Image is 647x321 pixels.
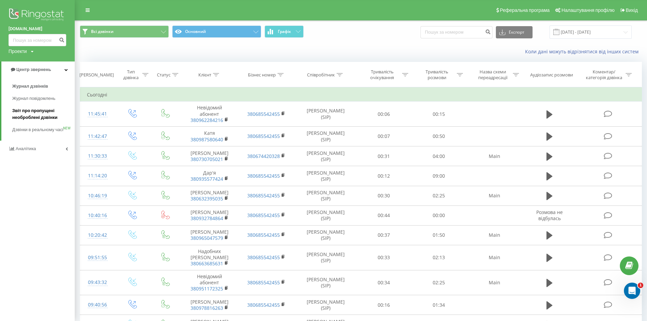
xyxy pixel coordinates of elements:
td: Main [466,225,523,245]
td: Сьогодні [80,88,642,102]
td: 02:25 [411,270,466,295]
span: Звіт про пропущені необроблені дзвінки [12,107,71,121]
td: Надобних [PERSON_NAME] [181,245,238,270]
td: [PERSON_NAME] [181,225,238,245]
td: [PERSON_NAME] (SIP) [295,102,356,127]
div: Тривалість очікування [364,69,400,81]
div: 11:45:41 [87,107,108,121]
div: 09:43:32 [87,276,108,289]
td: 09:00 [411,166,466,186]
a: 380685542455 [247,212,280,218]
div: Коментар/категорія дзвінка [584,69,624,81]
span: Розмова не відбулась [536,209,563,221]
div: Співробітник [307,72,335,78]
a: 380935577424 [191,176,223,182]
a: 380632395035 [191,195,223,202]
div: Бізнес номер [248,72,276,78]
div: 09:51:55 [87,251,108,264]
a: Центр звернень [1,61,75,78]
td: Невідомий абонент [181,270,238,295]
td: [PERSON_NAME] (SIP) [295,206,356,225]
a: Коли дані можуть відрізнятися вiд інших систем [525,48,642,55]
td: [PERSON_NAME] (SIP) [295,245,356,270]
div: Тип дзвінка [121,69,141,81]
td: [PERSON_NAME] (SIP) [295,270,356,295]
a: 380685542455 [247,173,280,179]
td: 00:50 [411,126,466,146]
a: 380987580640 [191,136,223,143]
div: Назва схеми переадресації [475,69,511,81]
div: Проекти [8,48,27,55]
button: Всі дзвінки [80,25,169,38]
td: Main [466,270,523,295]
td: 00:44 [356,206,411,225]
td: [PERSON_NAME] [181,295,238,315]
a: 380663685631 [191,260,223,267]
td: Main [466,146,523,166]
a: 380965047579 [191,235,223,241]
td: 00:31 [356,146,411,166]
td: [PERSON_NAME] (SIP) [295,146,356,166]
div: 11:42:47 [87,130,108,143]
td: 00:33 [356,245,411,270]
a: 380978816263 [191,305,223,311]
div: Клієнт [198,72,211,78]
td: 02:25 [411,186,466,206]
div: 10:20:42 [87,229,108,242]
a: [DOMAIN_NAME] [8,25,66,32]
a: 380730705021 [191,156,223,162]
a: Журнал дзвінків [12,80,75,92]
a: 380674420328 [247,153,280,159]
span: Аналiтика [16,146,36,151]
td: 01:50 [411,225,466,245]
a: 380685542455 [247,111,280,117]
td: [PERSON_NAME] (SIP) [295,225,356,245]
span: Журнал дзвінків [12,83,48,90]
a: 380932784864 [191,215,223,221]
button: Експорт [496,26,533,38]
input: Пошук за номером [8,34,66,46]
div: 10:40:16 [87,209,108,222]
input: Пошук за номером [420,26,492,38]
td: [PERSON_NAME] [181,146,238,166]
a: 380685542455 [247,192,280,199]
a: Звіт про пропущені необроблені дзвінки [12,105,75,124]
div: Тривалість розмови [419,69,455,81]
td: [PERSON_NAME] (SIP) [295,126,356,146]
td: 00:30 [356,186,411,206]
a: 380962284216 [191,117,223,123]
td: 01:34 [411,295,466,315]
td: [PERSON_NAME] (SIP) [295,186,356,206]
td: 00:12 [356,166,411,186]
div: 10:46:19 [87,189,108,202]
td: 00:15 [411,102,466,127]
td: 00:34 [356,270,411,295]
div: Аудіозапис розмови [530,72,573,78]
a: Дзвінки в реальному часіNEW [12,124,75,136]
div: Статус [157,72,170,78]
span: Налаштування профілю [561,7,614,13]
a: 380685542455 [247,302,280,308]
td: Main [466,186,523,206]
td: 00:37 [356,225,411,245]
div: 09:40:56 [87,298,108,311]
div: 11:14:20 [87,169,108,182]
span: Всі дзвінки [91,29,113,34]
button: Основний [172,25,261,38]
td: Катя [181,126,238,146]
td: [PERSON_NAME] [181,206,238,225]
td: [PERSON_NAME] (SIP) [295,166,356,186]
a: Журнал повідомлень [12,92,75,105]
span: Вихід [626,7,638,13]
div: [PERSON_NAME] [79,72,114,78]
td: 00:07 [356,126,411,146]
span: Дзвінки в реальному часі [12,126,63,133]
span: Журнал повідомлень [12,95,55,102]
td: Невідомий абонент [181,102,238,127]
td: 04:00 [411,146,466,166]
button: Графік [265,25,304,38]
div: 11:30:33 [87,149,108,163]
span: Реферальна програма [500,7,550,13]
td: [PERSON_NAME] [181,186,238,206]
a: 380951172325 [191,285,223,292]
